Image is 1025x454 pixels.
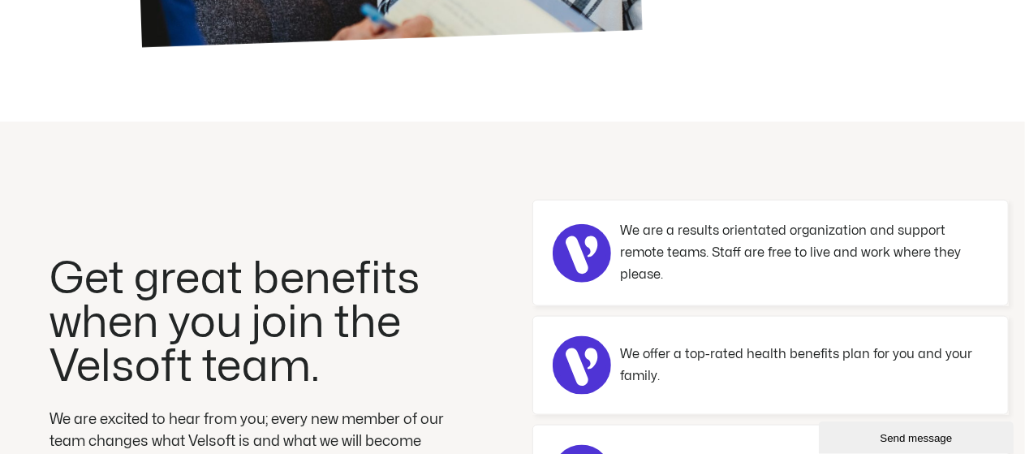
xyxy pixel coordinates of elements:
[621,344,989,387] p: We offer a top-rated health benefits plan for you and your family.
[50,257,460,389] h2: Get great benefits when you join the Velsoft team.
[621,220,989,286] p: We are a results orientated organization and support remote teams. Staff are free to live and wor...
[819,418,1017,454] iframe: chat widget
[50,409,460,452] p: We are excited to hear from you; every new member of our team changes what Velsoft is and what we...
